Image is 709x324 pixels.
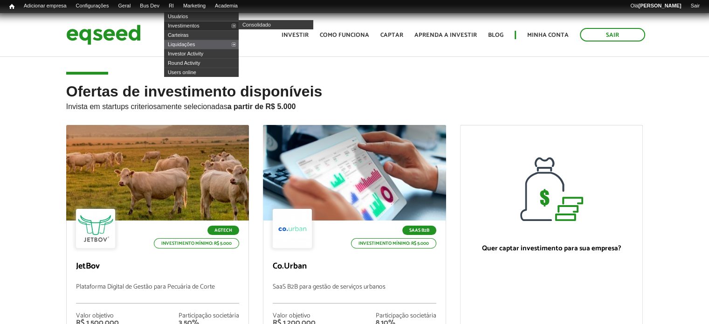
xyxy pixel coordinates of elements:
[179,2,210,10] a: Marketing
[273,262,436,272] p: Co.Urban
[470,244,633,253] p: Quer captar investimento para sua empresa?
[66,83,643,125] h2: Ofertas de investimento disponíveis
[626,2,686,10] a: Olá[PERSON_NAME]
[273,283,436,303] p: SaaS B2B para gestão de serviços urbanos
[686,2,704,10] a: Sair
[638,3,681,8] strong: [PERSON_NAME]
[76,262,240,272] p: JetBov
[282,32,309,38] a: Investir
[351,238,436,248] p: Investimento mínimo: R$ 5.000
[414,32,477,38] a: Aprenda a investir
[76,283,240,303] p: Plataforma Digital de Gestão para Pecuária de Corte
[5,2,19,11] a: Início
[227,103,296,110] strong: a partir de R$ 5.000
[402,226,436,235] p: SaaS B2B
[71,2,114,10] a: Configurações
[380,32,403,38] a: Captar
[164,12,239,21] a: Usuários
[154,238,239,248] p: Investimento mínimo: R$ 5.000
[580,28,645,41] a: Sair
[179,313,239,319] div: Participação societária
[19,2,71,10] a: Adicionar empresa
[66,100,643,111] p: Invista em startups criteriosamente selecionadas
[135,2,164,10] a: Bus Dev
[9,3,14,10] span: Início
[207,226,239,235] p: Agtech
[66,22,141,47] img: EqSeed
[113,2,135,10] a: Geral
[527,32,569,38] a: Minha conta
[273,313,316,319] div: Valor objetivo
[488,32,503,38] a: Blog
[320,32,369,38] a: Como funciona
[210,2,242,10] a: Academia
[164,2,179,10] a: RI
[76,313,119,319] div: Valor objetivo
[376,313,436,319] div: Participação societária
